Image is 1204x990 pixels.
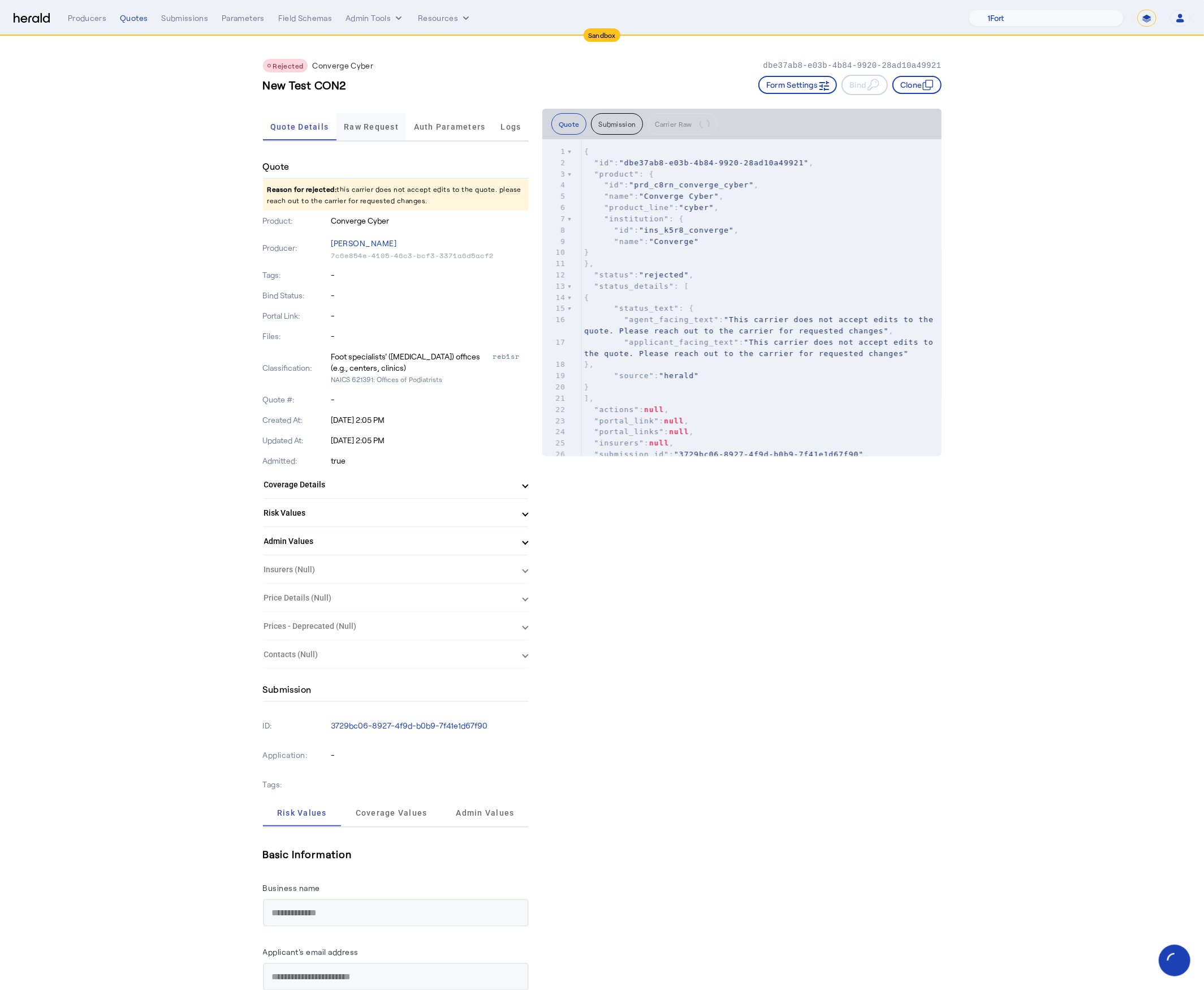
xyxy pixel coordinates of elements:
span: : { [584,215,684,223]
span: : [584,237,699,246]
span: Auth Parameters [414,123,486,131]
p: Portal Link: [263,310,329,322]
div: 13 [542,281,567,292]
div: 4 [542,179,567,191]
div: 3 [542,169,567,180]
div: 7 [542,213,567,225]
div: 8 [542,225,567,236]
span: "ins_k5r8_converge" [639,226,734,234]
p: [PERSON_NAME] [331,235,529,251]
div: 25 [542,438,567,449]
span: "id" [614,226,634,234]
span: "product" [594,170,639,178]
span: : , [584,417,689,425]
div: 10 [542,247,567,258]
button: Clone [892,76,942,94]
div: 9 [542,236,567,247]
p: - [331,331,529,342]
p: Classification: [263,362,329,374]
span: }, [584,259,594,268]
button: internal dropdown menu [346,12,404,24]
span: Admin Values [456,809,514,817]
span: "product_line" [604,203,674,212]
h4: Quote [263,160,290,173]
div: 26 [542,449,567,460]
span: "Converge Cyber" [639,192,719,200]
div: 15 [542,303,567,314]
div: Producers [68,12,106,24]
div: Foot specialists' ([MEDICAL_DATA]) offices (e.g., centers, clinics) [331,351,490,374]
span: "herald" [659,371,699,380]
div: 16 [542,314,567,325]
span: "This carrier does not accept edits to the quote. Please reach out to the carrier for requested c... [584,338,939,358]
button: Submission [591,113,643,135]
h5: Basic Information [263,846,529,863]
button: Quote [551,113,587,135]
div: reb1sr [493,351,529,374]
button: Form Settings [758,76,838,94]
button: Bind [841,75,887,95]
p: - [331,749,529,761]
span: Risk Values [277,809,327,817]
span: null [649,439,669,447]
p: Bind Status: [263,290,329,301]
span: "dbe37ab8-e03b-4b84-9920-28ad10a49921" [619,158,809,167]
span: "This carrier does not accept edits to the quote. Please reach out to the carrier for requested c... [584,315,939,335]
p: 7c6e854e-4105-46c3-bcf3-3371a6d5acf2 [331,251,529,260]
p: Product: [263,215,329,226]
mat-panel-title: Risk Values [264,507,514,519]
div: Submissions [161,12,208,24]
mat-panel-title: Admin Values [264,535,514,547]
p: - [331,310,529,322]
div: Sandbox [584,28,620,42]
span: ], [584,394,594,402]
label: Business name [263,883,321,893]
span: Carrier Raw [655,121,692,127]
p: Tags: [263,269,329,281]
div: Quotes [120,12,148,24]
span: "cyber" [679,203,714,212]
button: Resources dropdown menu [418,12,472,24]
span: "actions" [594,405,639,414]
mat-expansion-panel-header: Coverage Details [263,471,529,498]
mat-expansion-panel-header: Admin Values [263,528,529,555]
span: Reason for rejected: [267,185,337,193]
p: NAICS 621391: Offices of Podiatrists [331,374,529,385]
span: } [584,248,589,256]
p: - [331,269,529,281]
span: : , [584,158,814,167]
p: Converge Cyber [331,215,529,226]
p: Updated At: [263,435,329,446]
span: { [584,147,589,156]
span: : , [584,203,719,212]
div: 1 [542,146,567,157]
p: Tags: [263,777,329,792]
div: 6 [542,202,567,213]
mat-panel-title: Coverage Details [264,479,514,491]
span: : , [584,181,759,189]
p: Quote #: [263,394,329,405]
div: 20 [542,382,567,393]
span: { [584,293,589,302]
div: Parameters [222,12,265,24]
div: 17 [542,337,567,348]
span: : [ [584,282,689,290]
span: "source" [614,371,654,380]
div: 18 [542,359,567,370]
span: null [644,405,664,414]
p: - [331,290,529,301]
span: : , [584,192,724,200]
span: "institution" [604,215,669,223]
p: ID: [263,718,329,734]
img: Herald Logo [14,13,50,24]
span: "prd_c8rn_converge_cyber" [629,181,754,189]
p: Producer: [263,242,329,254]
p: this carrier does not accept edits to the quote. please reach out to the carrier for requested ch... [263,179,529,211]
div: 24 [542,426,567,438]
p: Files: [263,331,329,342]
span: : [584,371,699,380]
span: Raw Request [344,123,399,131]
span: "name" [604,192,634,200]
mat-expansion-panel-header: Risk Values [263,499,529,526]
label: Applicant's email address [263,947,359,957]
